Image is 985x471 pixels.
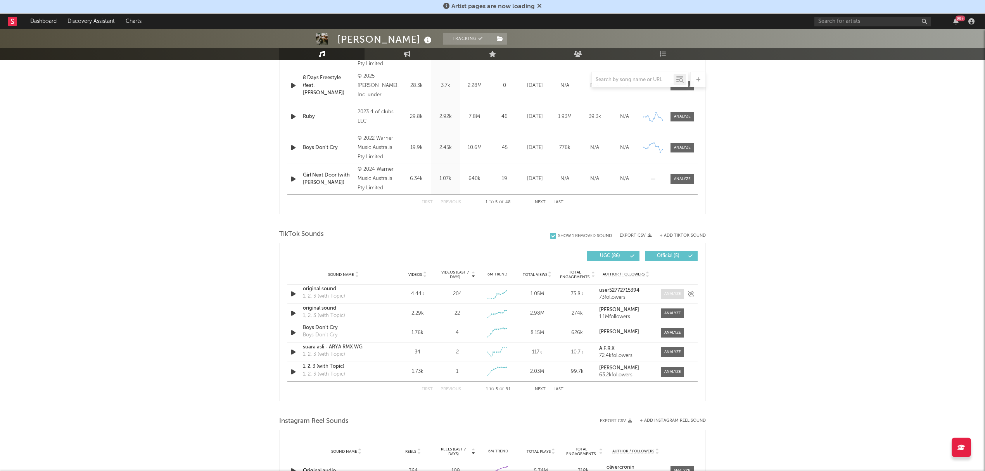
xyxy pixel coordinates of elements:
[436,447,470,456] span: Reels (last 7 days)
[399,348,435,356] div: 34
[582,144,608,152] div: N/A
[599,353,653,358] div: 72.4k followers
[558,234,612,239] div: Show 1 Removed Sound
[537,3,542,10] span: Dismiss
[599,307,639,312] strong: [PERSON_NAME]
[523,272,547,277] span: Total Views
[640,419,706,423] button: + Add Instagram Reel Sound
[462,144,487,152] div: 10.6M
[519,290,555,298] div: 1.05M
[489,388,494,391] span: to
[607,465,634,470] strong: olivercronin
[303,113,354,121] a: Ruby
[399,290,435,298] div: 4.44k
[456,368,458,376] div: 1
[599,329,653,335] a: [PERSON_NAME]
[62,14,120,29] a: Discovery Assistant
[559,348,595,356] div: 10.7k
[612,175,638,183] div: N/A
[462,175,487,183] div: 640k
[559,290,595,298] div: 75.8k
[303,293,345,300] div: 1, 2, 3 (with Topic)
[527,449,551,454] span: Total Plays
[603,272,645,277] span: Author / Followers
[599,288,653,293] a: user52772715394
[422,200,433,204] button: First
[620,233,652,238] button: Export CSV
[337,33,434,46] div: [PERSON_NAME]
[489,201,494,204] span: to
[650,254,686,258] span: Official ( 5 )
[535,387,546,391] button: Next
[303,312,345,320] div: 1, 2, 3 (with Topic)
[491,144,518,152] div: 45
[358,107,400,126] div: 2023 4 of clubs LLC
[279,230,324,239] span: TikTok Sounds
[522,144,548,152] div: [DATE]
[303,343,384,351] div: suara asli - ARYA RMX WG
[303,324,384,332] div: Boys Don't Cry
[433,113,458,121] div: 2.92k
[303,144,354,152] a: Boys Don't Cry
[599,307,653,313] a: [PERSON_NAME]
[491,175,518,183] div: 19
[660,234,706,238] button: + Add TikTok Sound
[328,272,354,277] span: Sound Name
[519,310,555,317] div: 2.98M
[303,305,384,312] div: original sound
[519,348,555,356] div: 117k
[433,175,458,183] div: 1.07k
[453,290,462,298] div: 204
[599,314,653,320] div: 1.1M followers
[25,14,62,29] a: Dashboard
[522,175,548,183] div: [DATE]
[303,351,345,358] div: 1, 2, 3 (with Topic)
[399,329,435,337] div: 1.76k
[499,201,504,204] span: of
[399,310,435,317] div: 2.29k
[599,365,639,371] strong: [PERSON_NAME]
[358,134,400,162] div: © 2022 Warner Music Australia Pty Limited
[559,329,595,337] div: 626k
[956,16,965,21] div: 99 +
[953,18,959,24] button: 99+
[535,200,546,204] button: Next
[441,200,461,204] button: Previous
[303,285,384,293] a: original sound
[303,371,345,378] div: 1, 2, 3 (with Topic)
[120,14,147,29] a: Charts
[600,419,632,423] button: Export CSV
[303,331,337,339] div: Boys Don't Cry
[552,175,578,183] div: N/A
[443,33,492,45] button: Tracking
[479,272,515,277] div: 6M Trend
[404,144,429,152] div: 19.9k
[405,449,416,454] span: Reels
[433,144,458,152] div: 2.45k
[599,288,639,293] strong: user52772715394
[553,200,563,204] button: Last
[553,387,563,391] button: Last
[519,329,555,337] div: 8.15M
[303,171,354,187] div: Girl Next Door (with [PERSON_NAME])
[477,385,519,394] div: 1 5 91
[612,449,654,454] span: Author / Followers
[303,363,384,371] a: 1, 2, 3 (with Topic)
[439,270,471,279] span: Videos (last 7 days)
[582,113,608,121] div: 39.3k
[519,368,555,376] div: 2.03M
[582,175,608,183] div: N/A
[599,365,653,371] a: [PERSON_NAME]
[599,295,653,300] div: 73 followers
[331,449,357,454] span: Sound Name
[652,234,706,238] button: + Add TikTok Sound
[279,417,349,426] span: Instagram Reel Sounds
[422,387,433,391] button: First
[814,17,931,26] input: Search for artists
[632,419,706,423] div: + Add Instagram Reel Sound
[462,113,487,121] div: 7.8M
